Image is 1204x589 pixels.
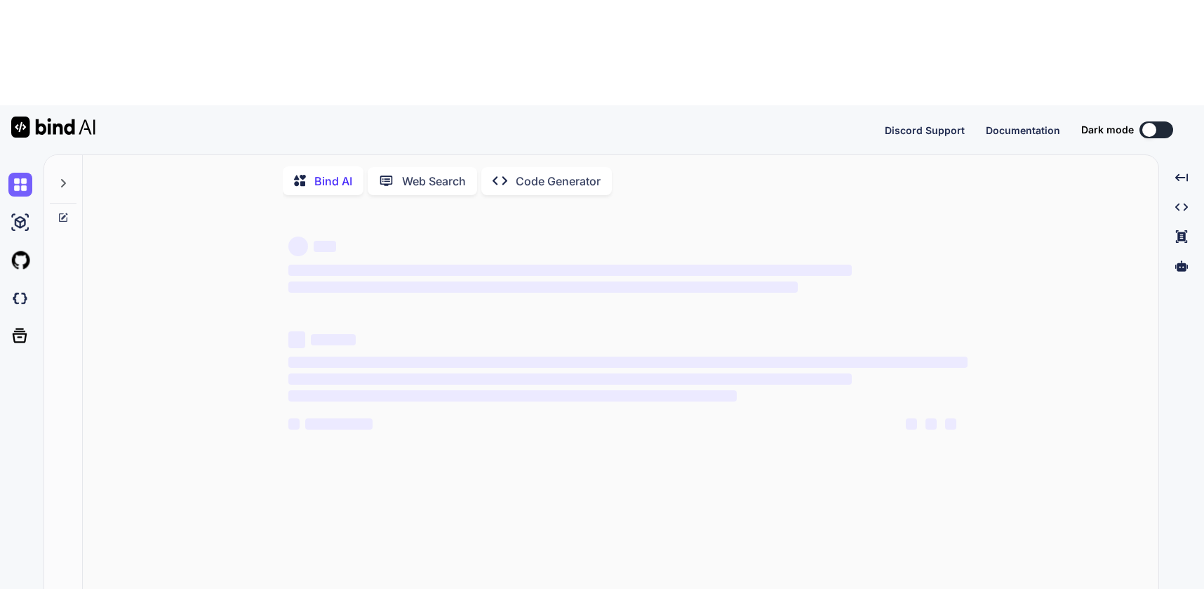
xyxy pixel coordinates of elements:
[288,237,308,256] span: ‌
[986,123,1060,138] button: Documentation
[288,418,300,430] span: ‌
[885,124,965,136] span: Discord Support
[1081,123,1134,137] span: Dark mode
[314,241,336,252] span: ‌
[288,390,737,402] span: ‌
[516,173,601,190] p: Code Generator
[288,373,852,385] span: ‌
[288,331,305,348] span: ‌
[925,418,937,430] span: ‌
[986,124,1060,136] span: Documentation
[11,117,95,138] img: Bind AI
[8,249,32,272] img: githubLight
[885,123,965,138] button: Discord Support
[305,418,373,430] span: ‌
[8,173,32,197] img: chat
[8,286,32,310] img: darkCloudIdeIcon
[311,334,356,345] span: ‌
[288,265,852,276] span: ‌
[402,173,466,190] p: Web Search
[288,357,968,368] span: ‌
[8,211,32,234] img: ai-studio
[906,418,917,430] span: ‌
[945,418,956,430] span: ‌
[314,173,352,190] p: Bind AI
[288,282,798,293] span: ‌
